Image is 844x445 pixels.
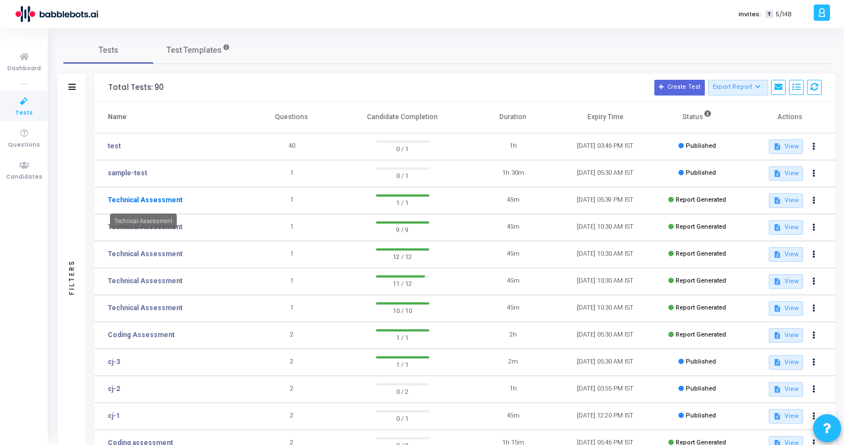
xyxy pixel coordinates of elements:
[246,133,338,160] td: 40
[108,330,175,340] a: Coding Assessment
[773,251,781,258] mat-icon: description
[108,83,164,92] div: Total Tests: 90
[559,376,651,403] td: [DATE] 03:55 PM IST
[744,102,836,133] th: Actions
[769,328,803,343] button: View
[773,412,781,420] mat-icon: description
[467,268,559,295] td: 45m
[246,268,338,295] td: 1
[376,385,429,397] span: 0 / 2
[686,142,716,149] span: Published
[559,295,651,322] td: [DATE] 10:30 AM IST
[167,44,222,56] span: Test Templates
[559,187,651,214] td: [DATE] 05:39 PM IST
[94,102,246,133] th: Name
[559,102,651,133] th: Expiry Time
[108,384,120,394] a: cj-2
[467,133,559,160] td: 1h
[376,305,429,316] span: 10 / 10
[773,197,781,205] mat-icon: description
[559,241,651,268] td: [DATE] 10:30 AM IST
[559,349,651,376] td: [DATE] 05:30 AM IST
[769,220,803,235] button: View
[7,64,41,74] span: Dashboard
[773,143,781,151] mat-icon: description
[776,10,792,19] span: 5/148
[676,223,726,230] span: Report Generated
[467,295,559,322] td: 45m
[686,169,716,176] span: Published
[246,214,338,241] td: 1
[769,382,803,397] button: View
[765,10,773,19] span: T
[769,139,803,154] button: View
[110,214,177,229] div: Technical Assessment
[769,193,803,208] button: View
[467,376,559,403] td: 1h
[773,224,781,231] mat-icon: description
[15,108,33,118] span: Tests
[773,278,781,285] mat-icon: description
[108,276,182,286] a: Technical Assessment
[108,168,147,178] a: sample-test
[769,355,803,370] button: View
[467,214,559,241] td: 45m
[67,215,77,339] div: Filters
[246,349,338,376] td: 2
[676,250,726,257] span: Report Generated
[559,160,651,187] td: [DATE] 05:30 AM IST
[99,44,118,56] span: Tests
[676,196,726,203] span: Report Generated
[559,133,651,160] td: [DATE] 03:46 PM IST
[108,303,182,313] a: Technical Assessment
[376,412,429,424] span: 0 / 1
[246,403,338,430] td: 2
[769,166,803,181] button: View
[376,143,429,154] span: 0 / 1
[467,102,559,133] th: Duration
[676,304,726,311] span: Report Generated
[8,140,40,150] span: Questions
[559,214,651,241] td: [DATE] 10:30 AM IST
[467,187,559,214] td: 45m
[773,358,781,366] mat-icon: description
[686,412,716,419] span: Published
[246,376,338,403] td: 2
[559,322,651,349] td: [DATE] 05:30 AM IST
[467,160,559,187] td: 1h 30m
[769,247,803,262] button: View
[246,295,338,322] td: 1
[246,102,338,133] th: Questions
[654,80,705,96] button: Create Test
[108,141,121,151] a: test
[467,241,559,268] td: 45m
[108,249,182,259] a: Technical Assessment
[467,403,559,430] td: 45m
[246,160,338,187] td: 1
[559,403,651,430] td: [DATE] 12:20 PM IST
[376,332,429,343] span: 1 / 1
[738,10,761,19] label: Invites:
[773,170,781,178] mat-icon: description
[376,278,429,289] span: 11 / 12
[246,241,338,268] td: 1
[108,411,120,421] a: cj-1
[769,409,803,424] button: View
[246,187,338,214] td: 1
[686,385,716,392] span: Published
[676,331,726,338] span: Report Generated
[467,349,559,376] td: 2m
[686,358,716,365] span: Published
[6,172,42,182] span: Candidates
[376,197,429,208] span: 1 / 1
[376,224,429,235] span: 9 / 9
[14,3,98,25] img: logo
[769,274,803,289] button: View
[376,251,429,262] span: 12 / 12
[376,358,429,370] span: 1 / 1
[676,277,726,284] span: Report Generated
[108,195,182,205] a: Technical Assessment
[376,170,429,181] span: 0 / 1
[246,322,338,349] td: 2
[467,322,559,349] td: 2h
